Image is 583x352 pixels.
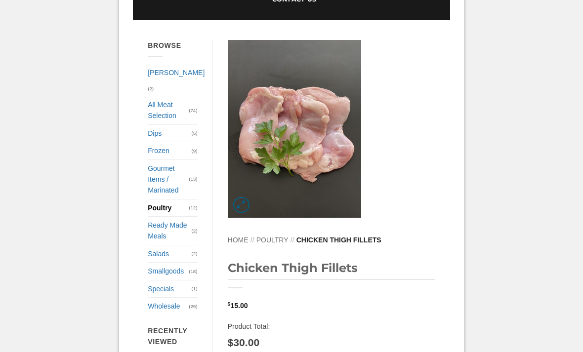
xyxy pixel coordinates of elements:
[192,246,198,261] span: (2)
[148,298,189,314] a: Wholesale
[148,125,191,142] a: Dips
[192,144,198,158] span: (9)
[189,172,197,186] span: (13)
[228,302,248,310] bdi: 15.00
[148,245,191,262] a: Salads
[228,337,435,348] span: $30.00
[192,281,198,296] span: (1)
[148,142,191,159] a: Frozen
[256,236,289,244] a: Poultry
[148,217,191,245] a: Ready Made Meals
[148,280,191,297] a: Specials
[148,41,181,49] span: Browse
[148,263,189,279] a: Smallgoods
[228,40,361,218] img: Chicken Thigh Fillets
[250,236,254,244] span: //
[148,199,189,216] a: Poultry
[148,327,187,346] span: Recently Viewed
[148,81,154,96] span: (2)
[233,197,250,213] a: Zoom
[192,224,198,238] span: (2)
[148,64,205,81] a: [PERSON_NAME]
[189,103,197,117] span: (74)
[148,160,189,199] a: Gourmet Items / Marinated
[189,264,197,278] span: (18)
[296,236,381,244] span: Chicken Thigh Fillets
[228,301,231,309] span: $
[228,236,249,244] a: Home
[228,260,435,279] h1: Chicken Thigh Fillets
[189,299,197,313] span: (29)
[192,126,198,140] span: (5)
[148,96,189,124] a: All Meat Selection
[291,236,294,244] span: //
[189,200,197,215] span: (12)
[228,321,435,348] div: Product Total:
